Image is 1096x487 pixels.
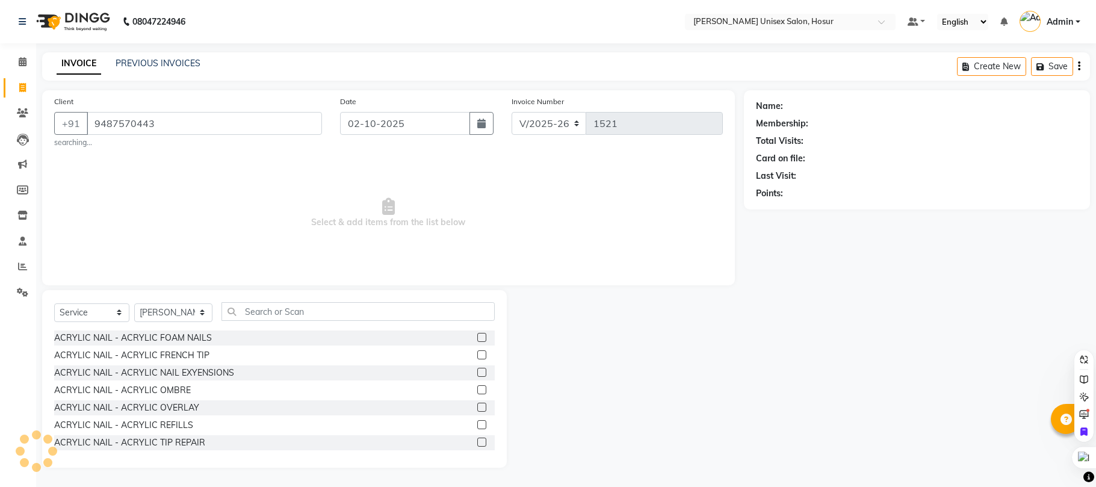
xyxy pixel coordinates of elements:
[54,436,205,449] div: ACRYLIC NAIL - ACRYLIC TIP REPAIR
[54,367,234,379] div: ACRYLIC NAIL - ACRYLIC NAIL EXYENSIONS
[756,187,783,200] div: Points:
[54,419,193,432] div: ACRYLIC NAIL - ACRYLIC REFILLS
[957,57,1026,76] button: Create New
[756,170,796,182] div: Last Visit:
[57,53,101,75] a: INVOICE
[54,384,191,397] div: ACRYLIC NAIL - ACRYLIC OMBRE
[756,117,808,130] div: Membership:
[1031,57,1073,76] button: Save
[756,100,783,113] div: Name:
[54,332,212,344] div: ACRYLIC NAIL - ACRYLIC FOAM NAILS
[221,302,495,321] input: Search or Scan
[116,58,200,69] a: PREVIOUS INVOICES
[87,112,322,135] input: Search by Name/Mobile/Email/Code
[31,5,113,39] img: logo
[340,96,356,107] label: Date
[756,135,803,147] div: Total Visits:
[54,112,88,135] button: +91
[1045,439,1084,475] iframe: chat widget
[1020,11,1041,32] img: Admin
[54,402,199,414] div: ACRYLIC NAIL - ACRYLIC OVERLAY
[1047,16,1073,28] span: Admin
[54,153,723,273] span: Select & add items from the list below
[54,96,73,107] label: Client
[512,96,564,107] label: Invoice Number
[54,349,209,362] div: ACRYLIC NAIL - ACRYLIC FRENCH TIP
[54,137,322,148] small: searching...
[132,5,185,39] b: 08047224946
[756,152,805,165] div: Card on file:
